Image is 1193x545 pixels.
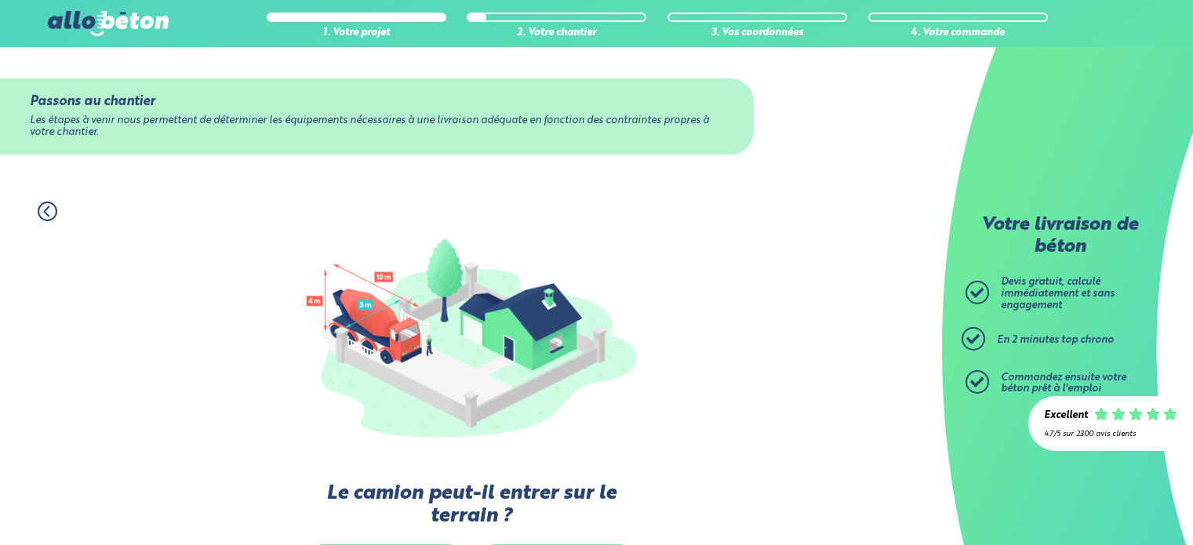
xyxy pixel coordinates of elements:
[267,27,446,39] div: 1. Votre projet
[1053,484,1176,528] iframe: Help widget launcher
[997,335,1114,345] span: En 2 minutes top chrono
[1044,430,1177,438] div: 4.7/5 sur 2300 avis clients
[299,482,644,529] label: Le camion peut-il entrer sur le terrain ?
[1001,277,1115,310] span: Devis gratuit, calculé immédiatement et sans engagement
[868,27,1048,39] div: 4. Votre commande
[1001,372,1126,394] span: Commandez ensuite votre béton prêt à l'emploi
[1044,410,1088,422] div: Excellent
[30,115,723,138] div: Les étapes à venir nous permettent de déterminer les équipements nécessaires à une livraison adéq...
[969,215,1150,258] p: Votre livraison de béton
[48,11,169,36] img: allobéton
[667,27,847,39] div: 3. Vos coordonnées
[30,94,723,109] div: Passons au chantier
[467,27,646,39] div: 2. Votre chantier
